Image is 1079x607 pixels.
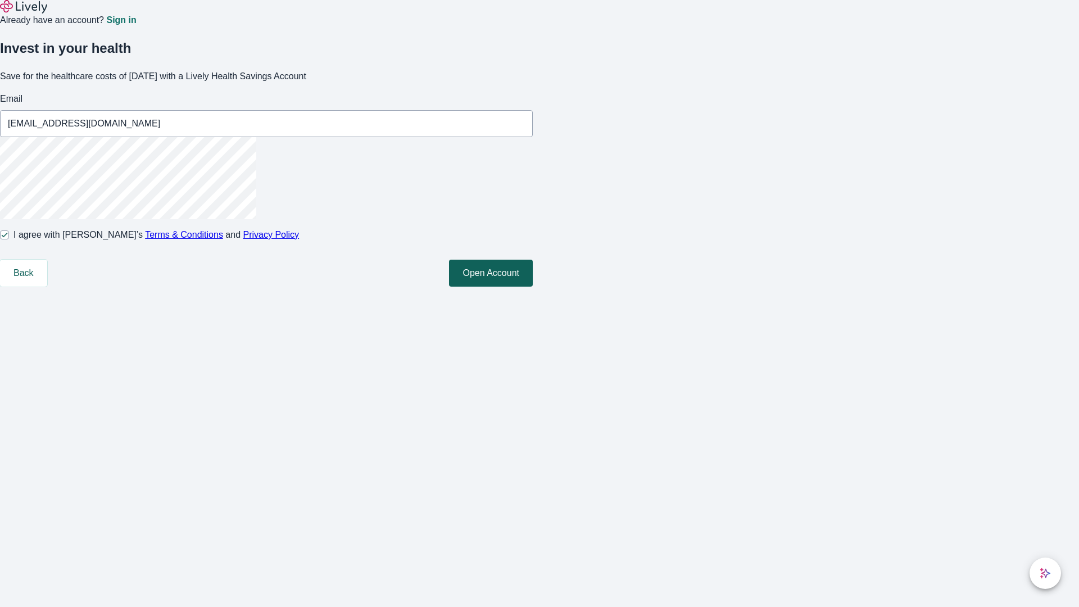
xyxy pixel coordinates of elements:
span: I agree with [PERSON_NAME]’s and [13,228,299,242]
a: Sign in [106,16,136,25]
svg: Lively AI Assistant [1040,568,1051,579]
a: Terms & Conditions [145,230,223,239]
button: Open Account [449,260,533,287]
a: Privacy Policy [243,230,300,239]
button: chat [1030,558,1061,589]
